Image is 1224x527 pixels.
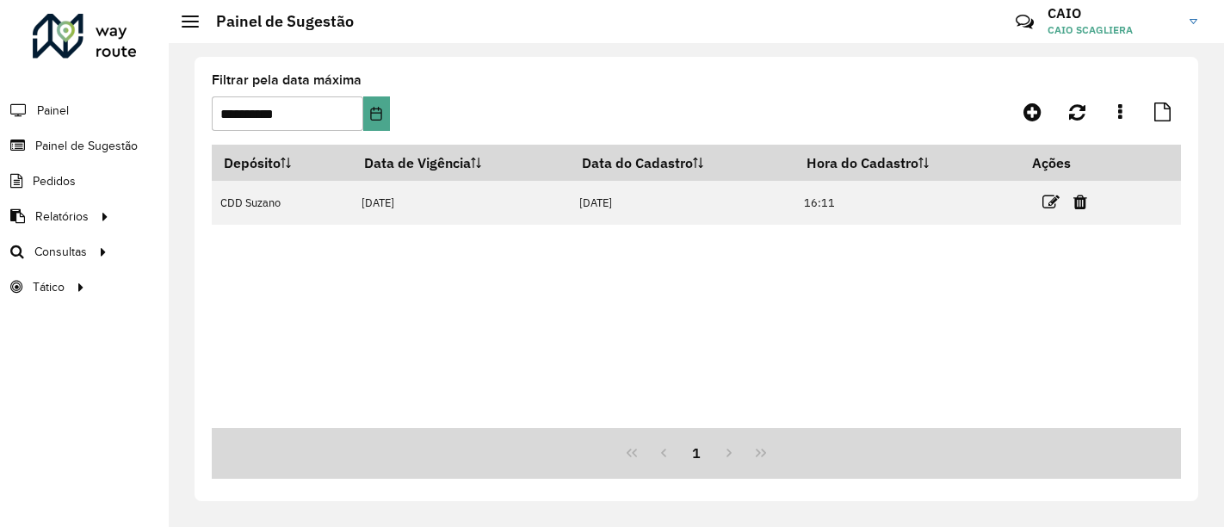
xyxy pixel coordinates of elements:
span: Painel de Sugestão [35,137,138,155]
th: Hora do Cadastro [794,145,1020,181]
th: Data do Cadastro [570,145,794,181]
a: Editar [1042,190,1060,214]
td: CDD Suzano [212,181,352,225]
h2: Painel de Sugestão [199,12,354,31]
a: Excluir [1073,190,1087,214]
td: 16:11 [794,181,1020,225]
label: Filtrar pela data máxima [212,70,362,90]
span: CAIO SCAGLIERA [1048,22,1177,38]
button: 1 [680,437,713,469]
th: Data de Vigência [352,145,570,181]
span: Tático [33,278,65,296]
button: Choose Date [363,96,390,131]
td: [DATE] [352,181,570,225]
span: Pedidos [33,172,76,190]
span: Painel [37,102,69,120]
h3: CAIO [1048,5,1177,22]
span: Consultas [34,243,87,261]
th: Ações [1020,145,1123,181]
th: Depósito [212,145,352,181]
span: Relatórios [35,208,89,226]
a: Contato Rápido [1006,3,1043,40]
td: [DATE] [570,181,794,225]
